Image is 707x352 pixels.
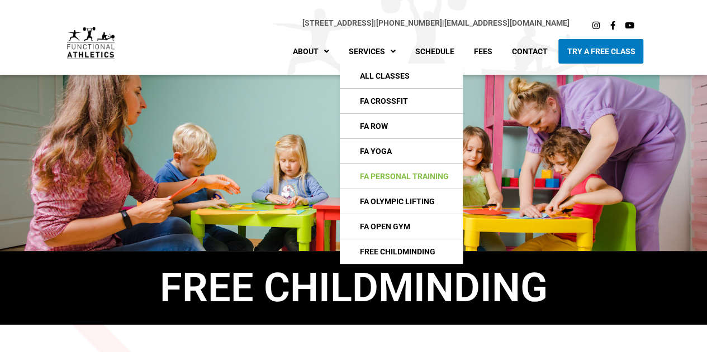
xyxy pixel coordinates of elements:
[340,139,463,163] a: FA Yoga
[302,18,374,27] a: [STREET_ADDRESS]
[137,17,570,30] p: |
[340,64,463,88] a: All Classes
[465,39,500,64] a: Fees
[284,39,337,64] a: About
[340,164,463,189] a: FA Personal Training
[340,114,463,138] a: FA Row
[17,268,690,308] h1: Free ChildMinding
[67,27,115,59] img: default-logo
[340,89,463,113] a: FA CrossFIt
[340,189,463,214] a: FA Olympic Lifting
[406,39,462,64] a: Schedule
[340,214,463,239] a: FA Open Gym
[340,239,463,264] a: Free Childminding
[340,39,404,64] a: Services
[376,18,442,27] a: [PHONE_NUMBER]
[558,39,643,64] a: Try A Free Class
[444,18,570,27] a: [EMAIL_ADDRESS][DOMAIN_NAME]
[302,18,376,27] span: |
[503,39,556,64] a: Contact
